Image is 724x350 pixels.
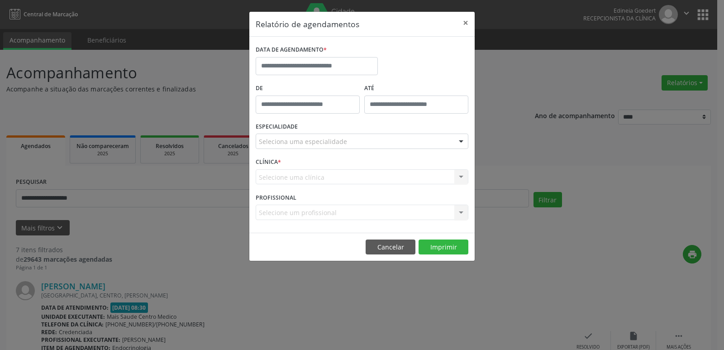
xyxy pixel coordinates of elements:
[256,155,281,169] label: CLÍNICA
[259,137,347,146] span: Seleciona uma especialidade
[256,82,360,96] label: De
[366,240,415,255] button: Cancelar
[256,18,359,30] h5: Relatório de agendamentos
[419,240,468,255] button: Imprimir
[256,191,296,205] label: PROFISSIONAL
[457,12,475,34] button: Close
[256,120,298,134] label: ESPECIALIDADE
[364,82,468,96] label: ATÉ
[256,43,327,57] label: DATA DE AGENDAMENTO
